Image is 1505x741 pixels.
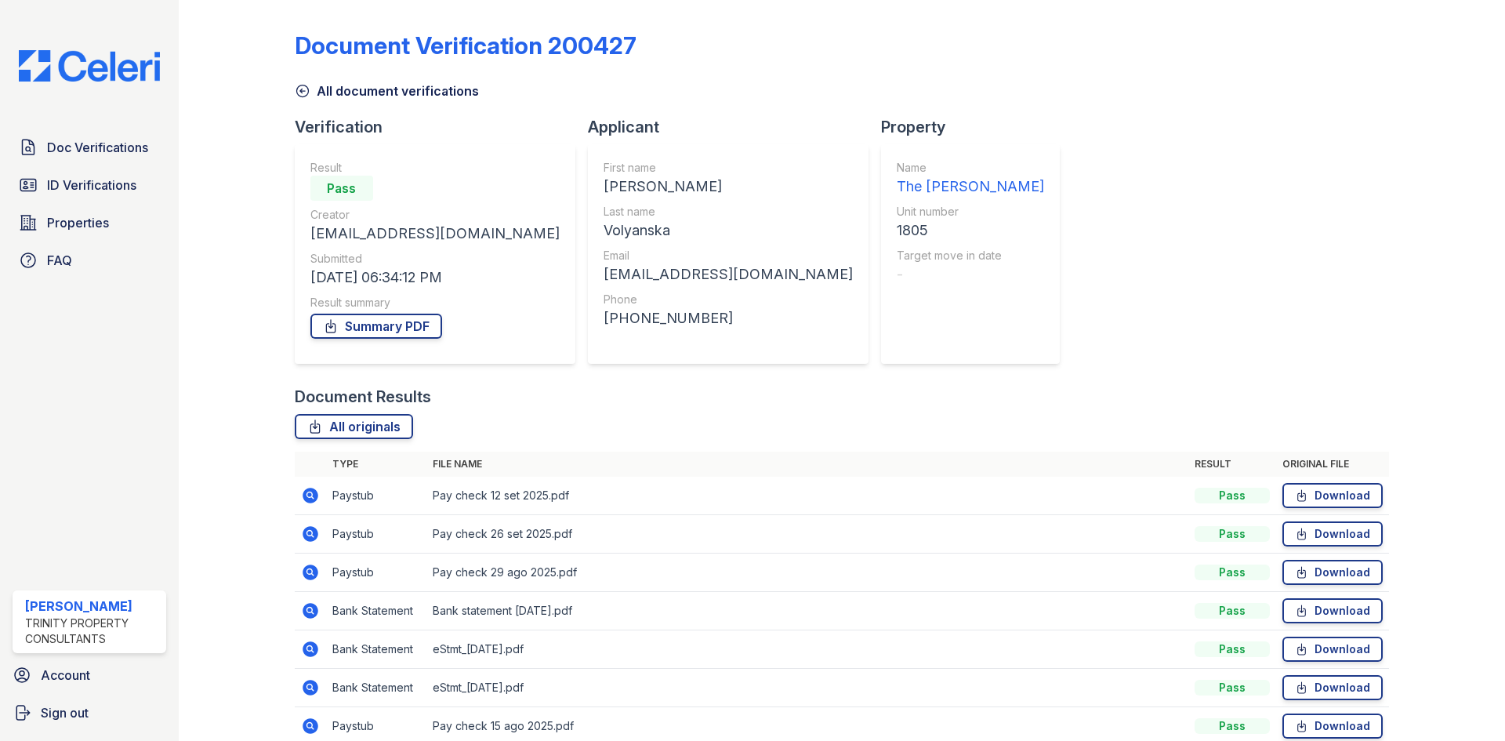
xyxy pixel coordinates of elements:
img: CE_Logo_Blue-a8612792a0a2168367f1c8372b55b34899dd931a85d93a1a3d3e32e68fde9ad4.png [6,50,172,82]
div: Pass [1195,565,1270,580]
div: [EMAIL_ADDRESS][DOMAIN_NAME] [604,263,853,285]
div: Phone [604,292,853,307]
a: Doc Verifications [13,132,166,163]
a: Download [1282,714,1383,739]
a: Summary PDF [310,314,442,339]
div: 1805 [897,220,1044,242]
td: eStmt_[DATE].pdf [426,630,1188,669]
div: Property [881,116,1072,138]
div: Volyanska [604,220,853,242]
div: Pass [1195,680,1270,696]
th: Original file [1276,452,1389,477]
td: eStmt_[DATE].pdf [426,669,1188,707]
td: Paystub [326,554,426,592]
td: Bank statement [DATE].pdf [426,592,1188,630]
div: Applicant [588,116,881,138]
td: Paystub [326,477,426,515]
div: Pass [310,176,373,201]
div: [PERSON_NAME] [604,176,853,198]
a: Sign out [6,697,172,728]
div: Email [604,248,853,263]
span: Account [41,666,90,685]
a: Download [1282,637,1383,662]
div: [PERSON_NAME] [25,597,160,616]
div: Result summary [310,295,560,311]
div: [EMAIL_ADDRESS][DOMAIN_NAME] [310,223,560,245]
a: Account [6,659,172,691]
div: Unit number [897,204,1044,220]
a: FAQ [13,245,166,276]
div: Pass [1195,603,1270,619]
div: Document Results [295,386,431,408]
div: Pass [1195,718,1270,734]
a: Download [1282,521,1383,547]
span: FAQ [47,251,72,270]
div: First name [604,160,853,176]
span: Sign out [41,703,89,722]
a: All document verifications [295,82,479,100]
td: Pay check 12 set 2025.pdf [426,477,1188,515]
div: Trinity Property Consultants [25,616,160,647]
div: [PHONE_NUMBER] [604,307,853,329]
a: Download [1282,560,1383,585]
a: All originals [295,414,413,439]
td: Bank Statement [326,592,426,630]
th: Type [326,452,426,477]
div: Pass [1195,526,1270,542]
th: File name [426,452,1188,477]
div: Name [897,160,1044,176]
a: ID Verifications [13,169,166,201]
span: Doc Verifications [47,138,148,157]
div: [DATE] 06:34:12 PM [310,267,560,289]
th: Result [1188,452,1276,477]
div: Last name [604,204,853,220]
div: Creator [310,207,560,223]
td: Bank Statement [326,630,426,669]
td: Pay check 29 ago 2025.pdf [426,554,1188,592]
td: Bank Statement [326,669,426,707]
a: Properties [13,207,166,238]
div: Target move in date [897,248,1044,263]
a: Download [1282,675,1383,700]
span: ID Verifications [47,176,136,194]
div: Submitted [310,251,560,267]
a: Name The [PERSON_NAME] [897,160,1044,198]
td: Pay check 26 set 2025.pdf [426,515,1188,554]
div: Pass [1195,488,1270,503]
div: - [897,263,1044,285]
div: Pass [1195,641,1270,657]
div: Result [310,160,560,176]
div: Document Verification 200427 [295,31,636,60]
span: Properties [47,213,109,232]
a: Download [1282,483,1383,508]
div: Verification [295,116,588,138]
a: Download [1282,598,1383,623]
td: Paystub [326,515,426,554]
div: The [PERSON_NAME] [897,176,1044,198]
